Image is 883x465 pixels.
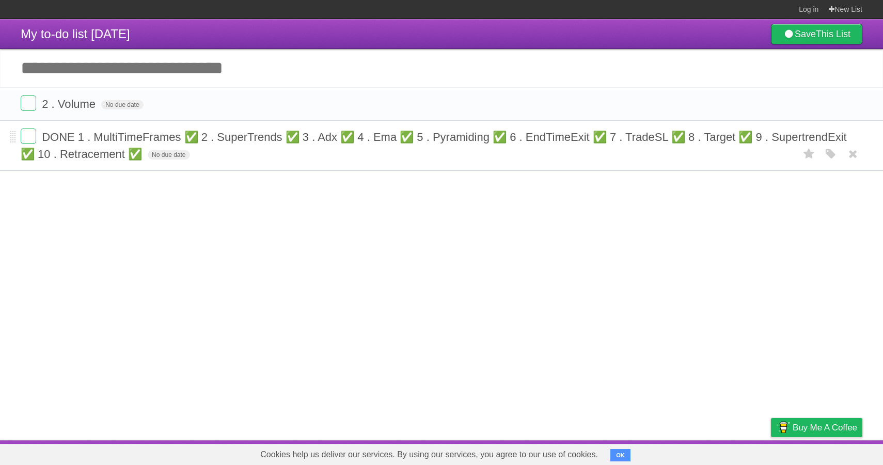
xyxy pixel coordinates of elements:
[776,419,790,436] img: Buy me a coffee
[668,443,709,462] a: Developers
[21,129,36,144] label: Done
[799,146,819,163] label: Star task
[21,131,847,161] span: DONE 1 . MultiTimeFrames ✅ 2 . SuperTrends ✅ 3 . Adx ✅ 4 . Ema ✅ 5 . Pyramiding ✅ 6 . EndTimeExit...
[21,95,36,111] label: Done
[816,29,850,39] b: This List
[42,98,98,110] span: 2 . Volume
[634,443,655,462] a: About
[758,443,784,462] a: Privacy
[250,444,608,465] span: Cookies help us deliver our services. By using our services, you agree to our use of cookies.
[722,443,745,462] a: Terms
[771,418,862,437] a: Buy me a coffee
[797,443,862,462] a: Suggest a feature
[148,150,190,159] span: No due date
[610,449,630,461] button: OK
[771,24,862,44] a: SaveThis List
[101,100,143,109] span: No due date
[793,419,857,437] span: Buy me a coffee
[21,27,130,41] span: My to-do list [DATE]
